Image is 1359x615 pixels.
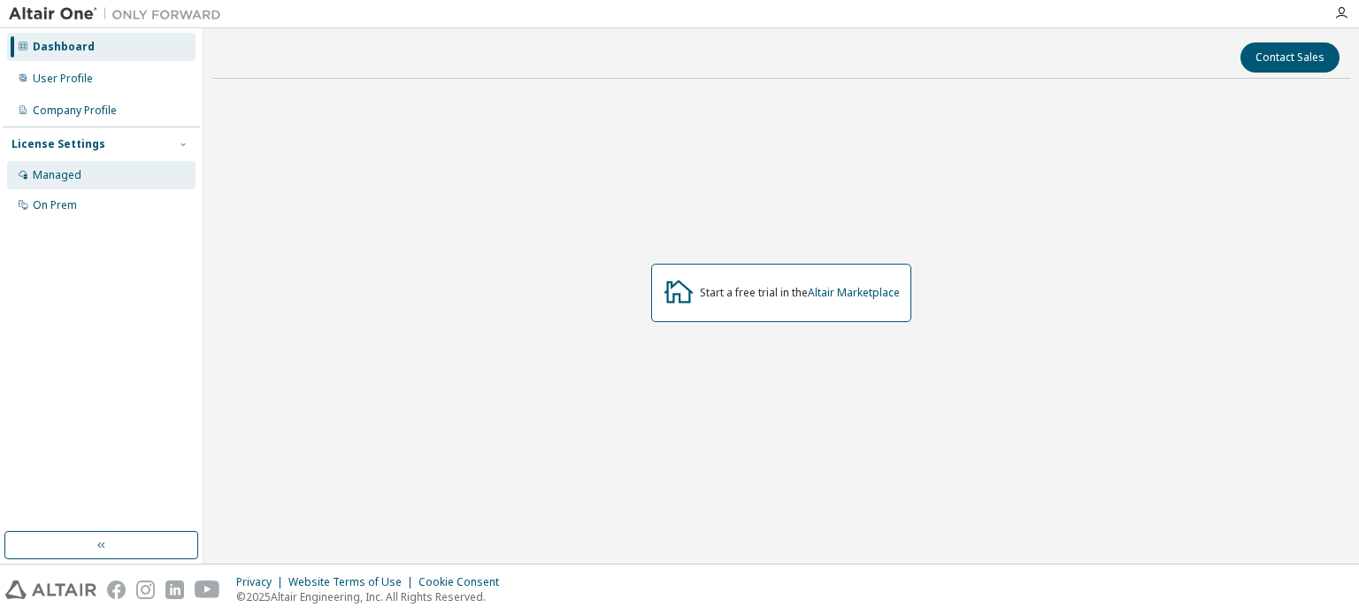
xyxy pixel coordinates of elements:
[236,575,288,589] div: Privacy
[288,575,418,589] div: Website Terms of Use
[165,580,184,599] img: linkedin.svg
[107,580,126,599] img: facebook.svg
[1240,42,1340,73] button: Contact Sales
[5,580,96,599] img: altair_logo.svg
[700,286,900,300] div: Start a free trial in the
[33,198,77,212] div: On Prem
[808,285,900,300] a: Altair Marketplace
[418,575,510,589] div: Cookie Consent
[195,580,220,599] img: youtube.svg
[33,40,95,54] div: Dashboard
[236,589,510,604] p: © 2025 Altair Engineering, Inc. All Rights Reserved.
[136,580,155,599] img: instagram.svg
[12,137,105,151] div: License Settings
[33,72,93,86] div: User Profile
[33,104,117,118] div: Company Profile
[9,5,230,23] img: Altair One
[33,168,81,182] div: Managed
